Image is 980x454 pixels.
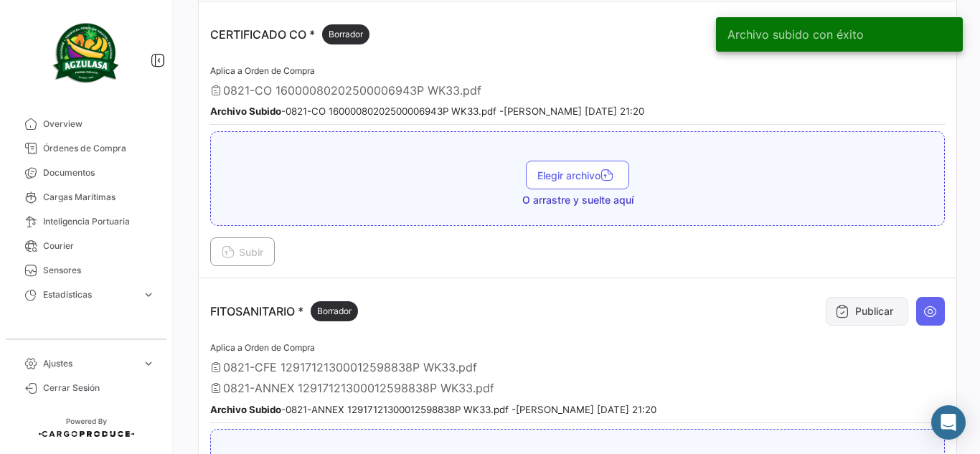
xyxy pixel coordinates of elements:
span: Ajustes [43,357,136,370]
a: Documentos [11,161,161,185]
span: Inteligencia Portuaria [43,215,155,228]
span: Sensores [43,264,155,277]
span: O arrastre y suelte aquí [522,193,633,207]
b: Archivo Subido [210,105,281,117]
span: 0821-ANNEX 12917121300012598838P WK33.pdf [223,381,494,395]
span: Aplica a Orden de Compra [210,342,315,353]
span: Cargas Marítimas [43,191,155,204]
a: Courier [11,234,161,258]
span: Documentos [43,166,155,179]
span: Elegir archivo [537,169,618,181]
a: Cargas Marítimas [11,185,161,209]
div: Abrir Intercom Messenger [931,405,966,440]
a: Órdenes de Compra [11,136,161,161]
button: Publicar [826,297,908,326]
span: Overview [43,118,155,131]
span: Subir [222,246,263,258]
span: Courier [43,240,155,252]
p: FITOSANITARIO * [210,301,358,321]
small: - 0821-ANNEX 12917121300012598838P WK33.pdf - [PERSON_NAME] [DATE] 21:20 [210,404,656,415]
span: Aplica a Orden de Compra [210,65,315,76]
p: CERTIFICADO CO * [210,24,369,44]
span: expand_more [142,357,155,370]
b: Archivo Subido [210,404,281,415]
span: Borrador [317,305,352,318]
span: 0821-CFE 12917121300012598838P WK33.pdf [223,360,477,374]
span: Órdenes de Compra [43,142,155,155]
span: Borrador [329,28,363,41]
button: Elegir archivo [526,161,629,189]
span: Cerrar Sesión [43,382,155,394]
a: Overview [11,112,161,136]
span: 0821-CO 16000080202500006943P WK33.pdf [223,83,481,98]
small: - 0821-CO 16000080202500006943P WK33.pdf - [PERSON_NAME] [DATE] 21:20 [210,105,644,117]
span: Archivo subido con éxito [727,27,864,42]
button: Subir [210,237,275,266]
span: expand_more [142,288,155,301]
a: Inteligencia Portuaria [11,209,161,234]
a: Sensores [11,258,161,283]
span: Estadísticas [43,288,136,301]
img: agzulasa-logo.png [50,17,122,89]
